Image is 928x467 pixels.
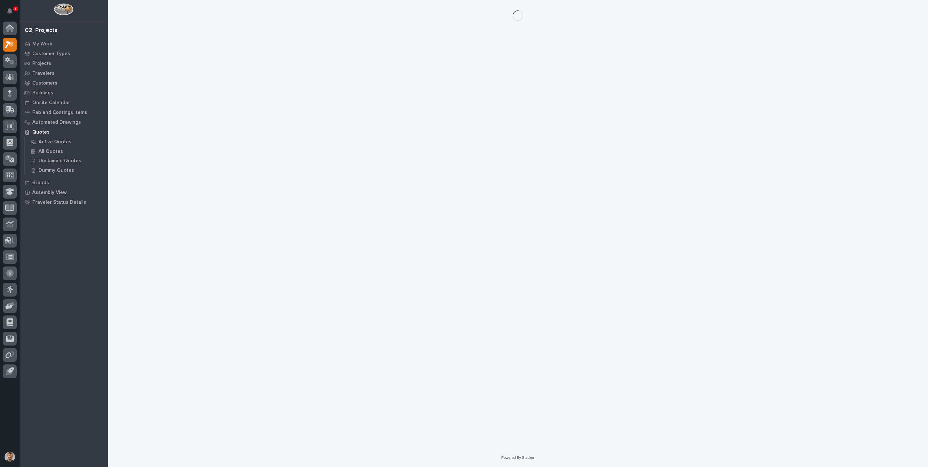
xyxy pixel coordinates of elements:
[32,71,54,76] p: Travelers
[32,51,70,57] p: Customer Types
[20,197,108,207] a: Traveler Status Details
[25,147,108,156] a: All Quotes
[20,178,108,187] a: Brands
[32,129,50,135] p: Quotes
[32,200,86,205] p: Traveler Status Details
[25,166,108,175] a: Dummy Quotes
[54,3,73,15] img: Workspace Logo
[20,107,108,117] a: Fab and Coatings Items
[32,190,67,196] p: Assembly View
[32,120,81,125] p: Automated Drawings
[25,27,57,34] div: 02. Projects
[20,39,108,49] a: My Work
[32,90,53,96] p: Buildings
[39,168,74,173] p: Dummy Quotes
[501,456,534,459] a: Powered By Stacker
[32,100,70,106] p: Onsite Calendar
[32,41,52,47] p: My Work
[20,78,108,88] a: Customers
[20,98,108,107] a: Onsite Calendar
[3,450,17,464] button: users-avatar
[32,61,51,67] p: Projects
[20,117,108,127] a: Automated Drawings
[20,187,108,197] a: Assembly View
[20,49,108,58] a: Customer Types
[3,4,17,18] button: Notifications
[20,58,108,68] a: Projects
[8,8,17,18] div: Notifications7
[39,158,81,164] p: Unclaimed Quotes
[39,139,71,145] p: Active Quotes
[32,180,49,186] p: Brands
[25,156,108,165] a: Unclaimed Quotes
[20,127,108,137] a: Quotes
[32,110,87,116] p: Fab and Coatings Items
[20,68,108,78] a: Travelers
[32,80,57,86] p: Customers
[20,88,108,98] a: Buildings
[14,6,17,11] p: 7
[25,137,108,146] a: Active Quotes
[39,149,63,154] p: All Quotes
